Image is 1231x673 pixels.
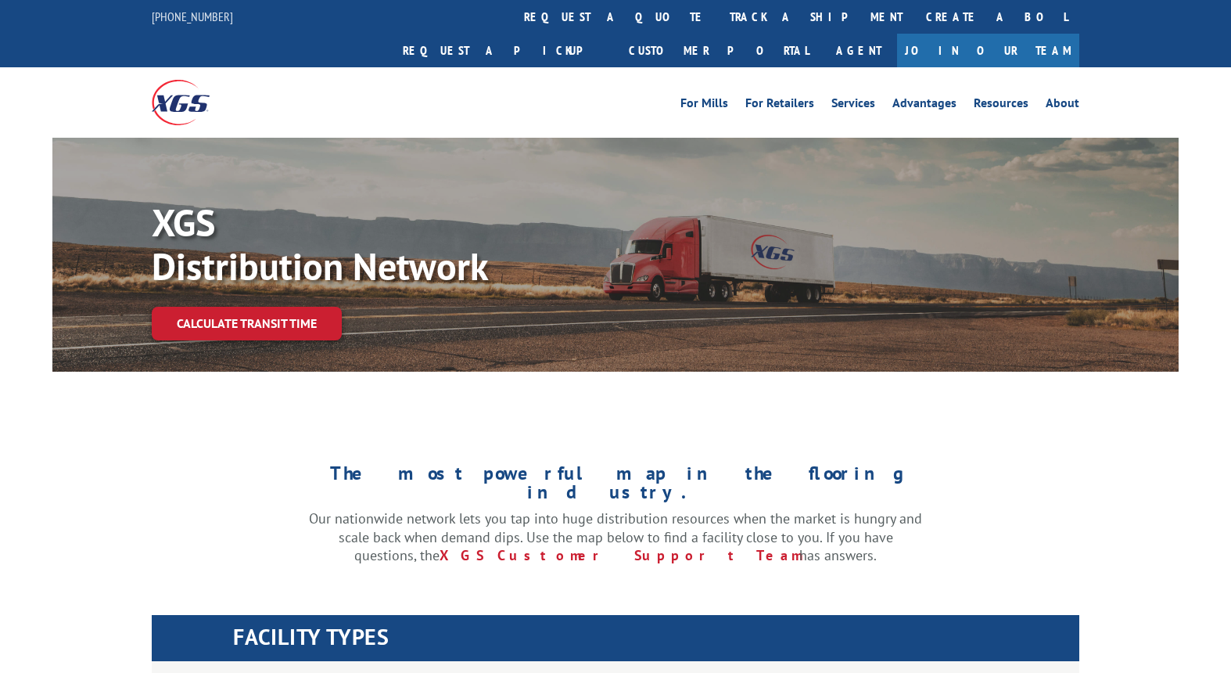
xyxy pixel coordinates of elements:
[892,97,956,114] a: Advantages
[820,34,897,67] a: Agent
[309,464,922,509] h1: The most powerful map in the flooring industry.
[1046,97,1079,114] a: About
[617,34,820,67] a: Customer Portal
[680,97,728,114] a: For Mills
[233,626,1079,656] h1: FACILITY TYPES
[152,200,621,288] p: XGS Distribution Network
[440,546,799,564] a: XGS Customer Support Team
[897,34,1079,67] a: Join Our Team
[152,9,233,24] a: [PHONE_NUMBER]
[309,509,922,565] p: Our nationwide network lets you tap into huge distribution resources when the market is hungry an...
[745,97,814,114] a: For Retailers
[831,97,875,114] a: Services
[391,34,617,67] a: Request a pickup
[974,97,1028,114] a: Resources
[152,307,342,340] a: Calculate transit time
